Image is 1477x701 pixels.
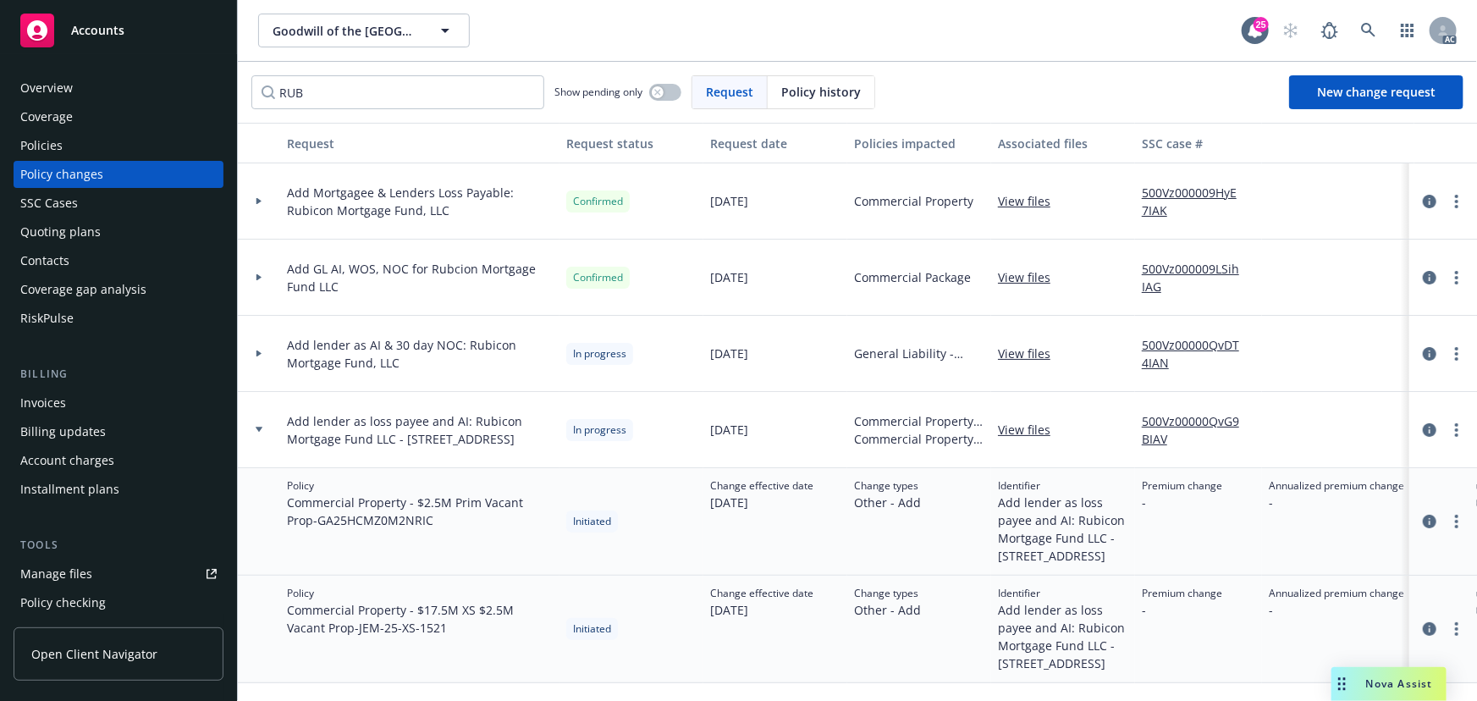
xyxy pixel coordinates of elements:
div: Contacts [20,247,69,274]
a: Quoting plans [14,218,223,246]
span: [DATE] [710,345,748,362]
div: RiskPulse [20,305,74,332]
a: 500Vz00000QvDT4IAN [1142,336,1255,372]
span: Other - Add [854,601,921,619]
a: circleInformation [1419,191,1440,212]
a: Manage files [14,560,223,588]
span: Add lender as loss payee and AI: Rubicon Mortgage Fund LLC - [STREET_ADDRESS] [287,412,553,448]
span: In progress [573,422,626,438]
a: more [1447,191,1467,212]
a: Coverage gap analysis [14,276,223,303]
div: Billing updates [20,418,106,445]
span: General Liability - Vacant Properties GL Only [854,345,984,362]
span: - [1269,494,1404,511]
button: Policies impacted [847,123,991,163]
div: Tools [14,537,223,554]
span: - [1142,494,1222,511]
span: Add lender as AI & 30 day NOC: Rubicon Mortgage Fund, LLC [287,336,553,372]
span: Request [706,83,753,101]
div: Policies impacted [854,135,984,152]
a: View files [998,192,1064,210]
div: Request status [566,135,697,152]
a: Installment plans [14,476,223,503]
div: SSC Cases [20,190,78,217]
span: In progress [573,346,626,362]
a: more [1447,619,1467,639]
a: Invoices [14,389,223,417]
a: circleInformation [1419,511,1440,532]
span: Premium change [1142,478,1222,494]
button: Request [280,123,559,163]
a: more [1447,268,1467,288]
span: Commercial Property - $17.5M XS $2.5M Vacant Prop - JEM-25-XS-1521 [287,601,553,637]
button: Nova Assist [1331,667,1447,701]
span: Change types [854,478,921,494]
span: Confirmed [573,270,623,285]
div: Request date [710,135,840,152]
a: circleInformation [1419,344,1440,364]
div: Toggle Row Expanded [238,392,280,468]
a: circleInformation [1419,420,1440,440]
span: [DATE] [710,268,748,286]
button: Goodwill of the [GEOGRAPHIC_DATA] [258,14,470,47]
a: Policy changes [14,161,223,188]
div: Quoting plans [20,218,101,246]
a: Search [1352,14,1386,47]
span: Annualized premium change [1269,586,1404,601]
div: Toggle Row Expanded [238,576,280,683]
span: [DATE] [710,601,813,619]
a: circleInformation [1419,268,1440,288]
div: Billing [14,366,223,383]
a: RiskPulse [14,305,223,332]
div: Account charges [20,447,114,474]
span: Initiated [573,621,611,637]
input: Filter by keyword... [251,75,544,109]
span: Nova Assist [1366,676,1433,691]
div: Policy changes [20,161,103,188]
div: Coverage gap analysis [20,276,146,303]
a: Policy checking [14,589,223,616]
span: Change types [854,586,921,601]
span: [DATE] [710,421,748,439]
span: - [1142,601,1222,619]
a: circleInformation [1419,619,1440,639]
div: Invoices [20,389,66,417]
span: Show pending only [554,85,642,99]
span: [DATE] [710,192,748,210]
span: Commercial Property - $2.5M Prim Vacant Prop [854,412,984,430]
div: Toggle Row Expanded [238,468,280,576]
span: Policy history [781,83,861,101]
span: Add lender as loss payee and AI: Rubicon Mortgage Fund LLC - [STREET_ADDRESS] [998,494,1128,565]
span: Commercial Property - $2.5M Prim Vacant Prop - GA25HCMZ0M2NRIC [287,494,553,529]
span: New change request [1317,84,1436,100]
a: View files [998,421,1064,439]
span: Add Mortgagee & Lenders Loss Payable: Rubicon Mortgage Fund, LLC [287,184,553,219]
a: Billing updates [14,418,223,445]
span: Change effective date [710,478,813,494]
div: Associated files [998,135,1128,152]
span: Identifier [998,478,1128,494]
span: Add GL AI, WOS, NOC for Rubcion Mortgage Fund LLC [287,260,553,295]
span: Other - Add [854,494,921,511]
span: Change effective date [710,586,813,601]
a: Account charges [14,447,223,474]
a: more [1447,511,1467,532]
a: more [1447,420,1467,440]
div: Toggle Row Expanded [238,163,280,240]
div: Toggle Row Expanded [238,240,280,316]
button: Request date [703,123,847,163]
div: 25 [1254,17,1269,32]
a: Contacts [14,247,223,274]
a: Coverage [14,103,223,130]
a: Report a Bug [1313,14,1347,47]
a: Policies [14,132,223,159]
div: Coverage [20,103,73,130]
span: Goodwill of the [GEOGRAPHIC_DATA] [273,22,419,40]
span: Premium change [1142,586,1222,601]
div: SSC case # [1142,135,1255,152]
button: SSC case # [1135,123,1262,163]
span: Add lender as loss payee and AI: Rubicon Mortgage Fund LLC - [STREET_ADDRESS] [998,601,1128,672]
div: Drag to move [1331,667,1353,701]
div: Installment plans [20,476,119,503]
span: Commercial Package [854,268,971,286]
